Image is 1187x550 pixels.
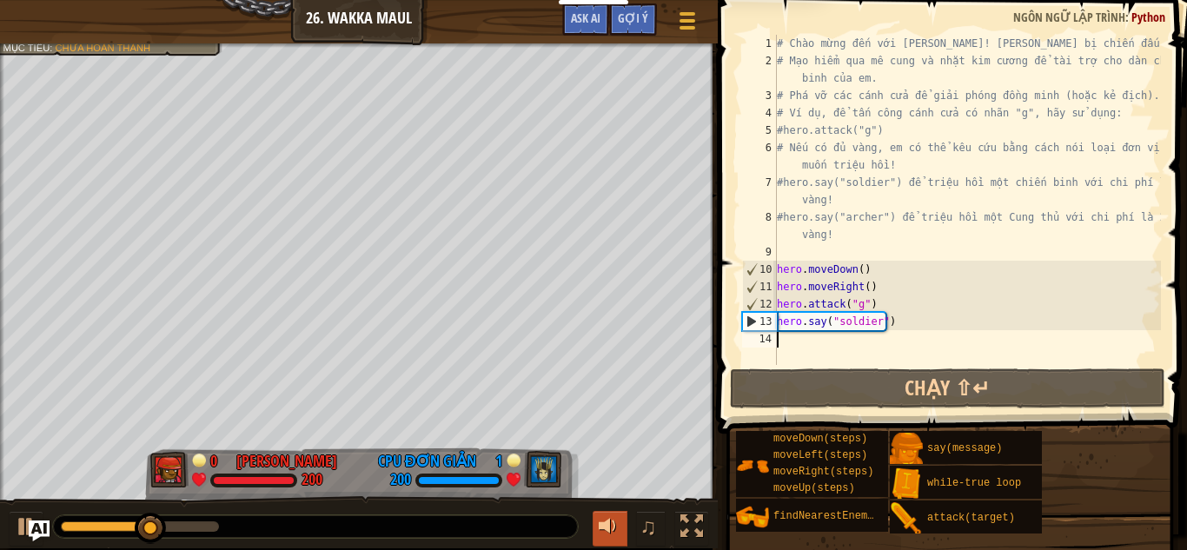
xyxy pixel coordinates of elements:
img: thang_avatar_frame.png [150,452,189,488]
div: 5 [742,122,777,139]
span: ♫ [640,514,657,540]
span: Gợi ý [618,10,648,26]
img: portrait.png [890,467,923,500]
button: Ctrl + P: Play [9,511,43,547]
div: 10 [743,261,777,278]
span: Ngôn ngữ lập trình [1013,9,1125,25]
button: Ask AI [29,520,50,541]
img: portrait.png [736,449,769,482]
div: 200 [302,473,322,488]
img: thang_avatar_frame.png [524,452,562,488]
div: 14 [742,330,777,348]
span: moveUp(steps) [773,482,855,494]
div: 0 [210,450,228,466]
div: 9 [742,243,777,261]
div: 6 [742,139,777,174]
button: ♫ [636,511,666,547]
span: say(message) [927,442,1002,454]
div: 8 [742,209,777,243]
span: findNearestEnemy() [773,510,886,522]
span: moveLeft(steps) [773,449,867,461]
span: Ask AI [571,10,600,26]
div: 2 [742,52,777,87]
span: moveDown(steps) [773,433,867,445]
div: [PERSON_NAME] [236,450,337,473]
span: while-true loop [927,477,1021,489]
div: 11 [743,278,777,295]
button: Hiện game menu [666,3,709,44]
div: 4 [742,104,777,122]
div: 7 [742,174,777,209]
span: : [1125,9,1131,25]
div: 1 [485,450,502,466]
img: portrait.png [736,500,769,533]
span: Python [1131,9,1165,25]
div: 3 [742,87,777,104]
span: attack(target) [927,512,1015,524]
div: 13 [743,313,777,330]
div: 12 [743,295,777,313]
button: Bật tắt chế độ toàn màn hình [674,511,709,547]
span: moveRight(steps) [773,466,873,478]
button: Ask AI [562,3,609,36]
img: portrait.png [890,502,923,535]
img: portrait.png [890,433,923,466]
div: 200 [390,473,411,488]
div: 1 [742,35,777,52]
div: CPU Đơn Giản [378,450,476,473]
button: Chạy ⇧↵ [730,368,1165,408]
button: Tùy chỉnh âm lượng [593,511,627,547]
